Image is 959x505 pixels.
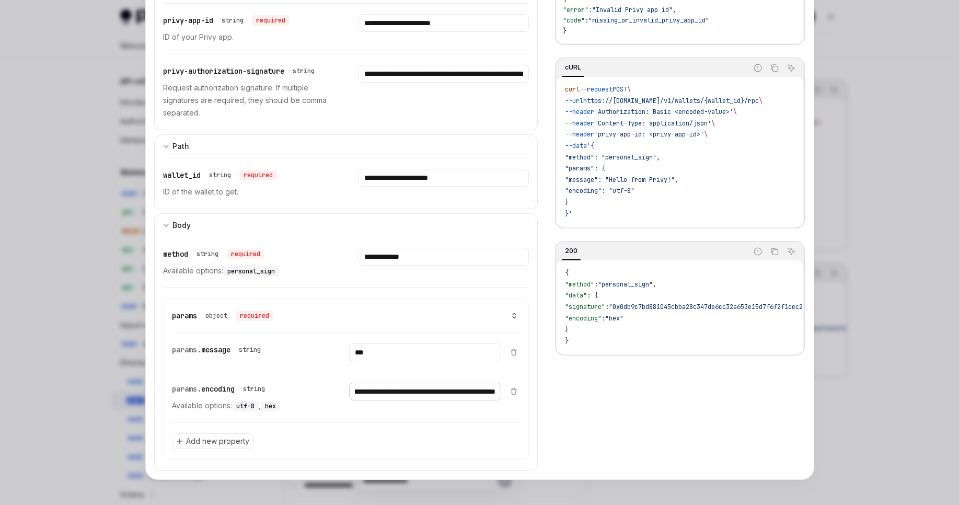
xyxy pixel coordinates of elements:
[673,6,676,14] span: ,
[349,343,501,361] input: Enter message
[172,433,254,449] button: Add new property
[172,219,191,232] div: Body
[565,85,580,94] span: curl
[759,97,762,105] span: \
[565,176,678,184] span: "message": "Hello from Privy!",
[563,6,588,14] span: "error"
[172,140,189,153] div: Path
[163,248,264,260] div: method
[751,61,765,75] button: Report incorrect code
[565,119,594,128] span: --header
[565,108,594,116] span: --header
[163,249,188,259] span: method
[565,198,569,206] span: }
[172,345,201,354] span: params.
[201,384,235,394] span: encoding
[585,16,588,25] span: :
[565,337,569,345] span: }
[768,61,781,75] button: Copy the contents from the code block
[359,169,529,187] input: Enter wallet_id
[565,314,602,323] span: "encoding"
[588,16,709,25] span: "missing_or_invalid_privy_app_id"
[580,85,613,94] span: --request
[227,267,275,276] span: personal_sign
[594,108,733,116] span: 'Authorization: Basic <encoded-value>'
[588,6,592,14] span: :
[587,291,598,300] span: : {
[605,303,609,311] span: :
[163,82,333,119] p: Request authorization signature. If multiple signatures are required, they should be comma separa...
[627,85,631,94] span: \
[653,280,656,289] span: ,
[565,303,605,311] span: "signature"
[565,325,569,334] span: }
[563,27,567,35] span: }
[163,14,290,27] div: privy-app-id
[711,119,715,128] span: \
[565,153,660,162] span: "method": "personal_sign",
[704,130,708,139] span: \
[172,383,269,395] div: params.encoding
[163,65,319,77] div: privy-authorization-signature
[359,65,529,83] input: Enter privy-authorization-signature
[163,31,333,43] p: ID of your Privy app.
[201,345,230,354] span: message
[587,142,594,150] span: '{
[265,402,276,410] span: hex
[583,97,759,105] span: https://[DOMAIN_NAME]/v1/wallets/{wallet_id}/rpc
[602,314,605,323] span: :
[565,164,605,173] span: "params": {
[565,130,594,139] span: --header
[349,383,501,400] input: Enter encoding
[592,6,673,14] span: "Invalid Privy app id"
[594,119,711,128] span: 'Content-Type: application/json'
[359,14,529,32] input: Enter privy-app-id
[163,170,201,180] span: wallet_id
[594,130,704,139] span: 'privy-app-id: <privy-app-id>'
[563,16,585,25] span: "code"
[613,85,627,94] span: POST
[565,280,594,289] span: "method"
[154,134,538,158] button: Expand input section
[252,15,290,26] div: required
[236,402,255,410] span: utf-8
[172,311,197,320] span: params
[227,249,264,259] div: required
[784,245,798,258] button: Ask AI
[172,399,324,412] p: Available options: ,
[359,248,529,266] input: Enter method
[562,61,584,74] div: cURL
[562,245,581,257] div: 200
[507,387,520,395] button: Delete item
[154,213,538,237] button: Expand input section
[565,210,572,218] span: }'
[163,186,333,198] p: ID of the wallet to get.
[163,16,213,25] span: privy-app-id
[186,436,249,446] span: Add new property
[733,108,737,116] span: \
[565,97,583,105] span: --url
[163,265,333,277] p: Available options:
[751,245,765,258] button: Report incorrect code
[565,187,634,195] span: "encoding": "utf-8"
[172,309,273,322] div: params
[594,280,598,289] span: :
[565,269,569,277] span: {
[565,142,587,150] span: --data
[768,245,781,258] button: Copy the contents from the code block
[163,66,284,76] span: privy-authorization-signature
[598,280,653,289] span: "personal_sign"
[565,291,587,300] span: "data"
[507,348,520,356] button: Delete item
[236,311,273,321] div: required
[239,170,277,180] div: required
[172,343,265,356] div: params.message
[163,169,277,181] div: wallet_id
[172,384,201,394] span: params.
[784,61,798,75] button: Ask AI
[605,314,623,323] span: "hex"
